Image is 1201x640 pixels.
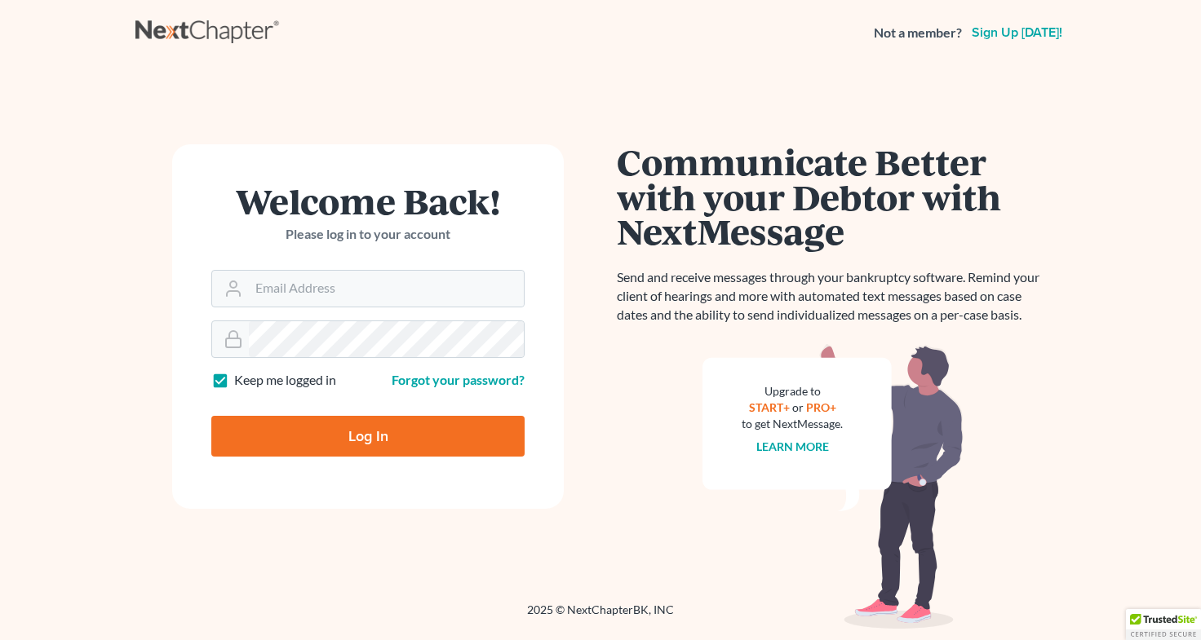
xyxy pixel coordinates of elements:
div: 2025 © NextChapterBK, INC [135,602,1066,631]
div: Upgrade to [742,383,843,399]
a: START+ [749,400,790,414]
div: to get NextMessage. [742,416,843,432]
p: Please log in to your account [211,225,525,244]
a: PRO+ [806,400,836,414]
h1: Communicate Better with your Debtor with NextMessage [617,144,1049,249]
p: Send and receive messages through your bankruptcy software. Remind your client of hearings and mo... [617,268,1049,324]
label: Keep me logged in [234,371,336,390]
input: Email Address [249,271,524,307]
a: Forgot your password? [392,372,525,387]
strong: Not a member? [874,24,962,42]
img: nextmessage_bg-59042aed3d76b12b5cd301f8e5b87938c9018125f34e5fa2b7a6b67550977c72.svg [702,344,964,629]
a: Learn more [756,439,829,453]
span: or [792,400,804,414]
input: Log In [211,416,525,457]
h1: Welcome Back! [211,183,525,218]
a: Sign up [DATE]! [968,26,1066,39]
div: TrustedSite Certified [1126,609,1201,640]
